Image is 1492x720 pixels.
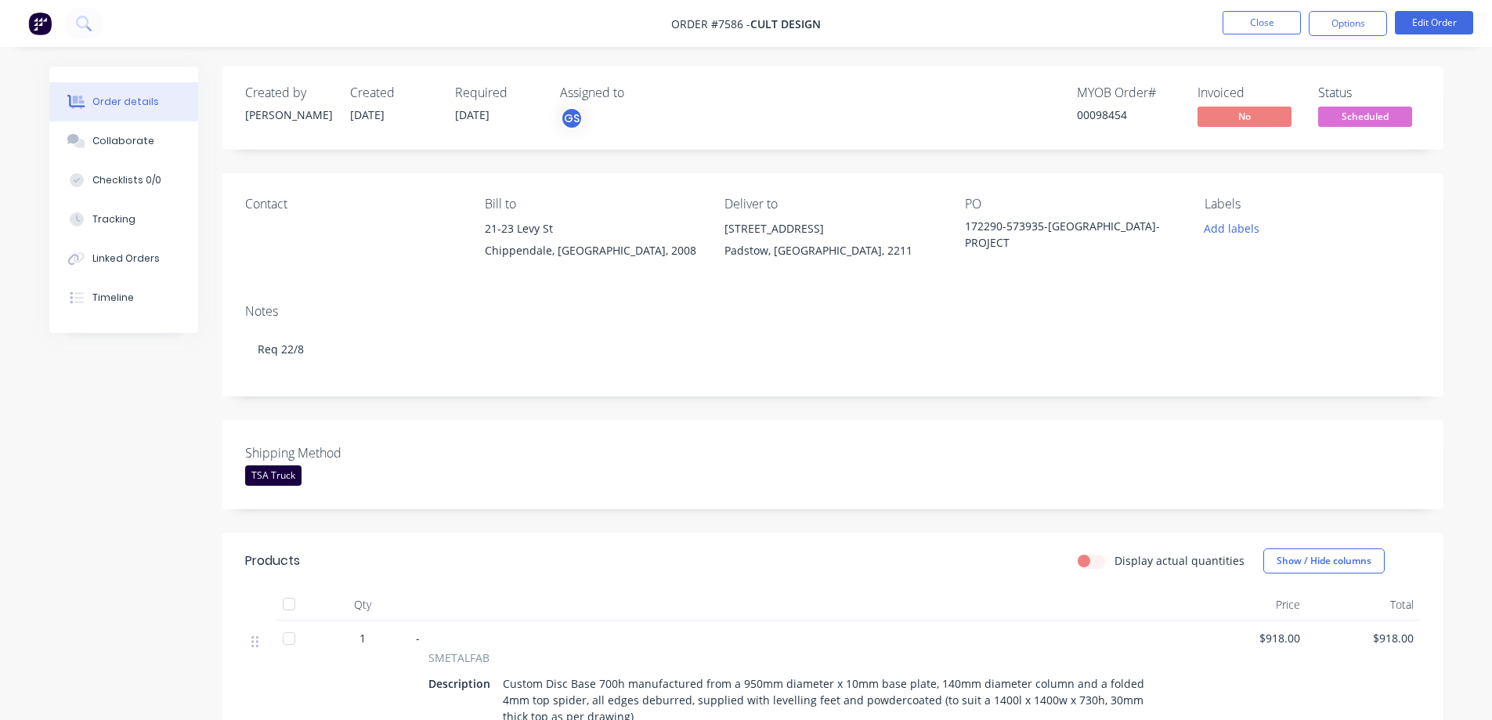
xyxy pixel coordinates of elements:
[316,589,410,621] div: Qty
[485,197,699,212] div: Bill to
[92,251,160,266] div: Linked Orders
[350,85,436,100] div: Created
[724,218,939,240] div: [STREET_ADDRESS]
[1313,630,1414,646] span: $918.00
[560,107,583,130] button: GS
[245,443,441,462] label: Shipping Method
[359,630,366,646] span: 1
[485,240,699,262] div: Chippendale, [GEOGRAPHIC_DATA], 2008
[428,672,497,695] div: Description
[485,218,699,268] div: 21-23 Levy StChippendale, [GEOGRAPHIC_DATA], 2008
[671,16,750,31] span: Order #7586 -
[49,278,198,317] button: Timeline
[455,107,490,122] span: [DATE]
[1223,11,1301,34] button: Close
[49,82,198,121] button: Order details
[1318,107,1412,126] span: Scheduled
[560,85,717,100] div: Assigned to
[1196,218,1268,239] button: Add labels
[455,85,541,100] div: Required
[92,134,154,148] div: Collaborate
[245,465,302,486] div: TSA Truck
[1395,11,1473,34] button: Edit Order
[92,212,135,226] div: Tracking
[1114,552,1245,569] label: Display actual quantities
[245,304,1420,319] div: Notes
[965,197,1180,212] div: PO
[1198,107,1292,126] span: No
[350,107,385,122] span: [DATE]
[1199,630,1300,646] span: $918.00
[428,649,490,666] span: SMETALFAB
[724,197,939,212] div: Deliver to
[245,552,300,570] div: Products
[49,121,198,161] button: Collaborate
[724,218,939,268] div: [STREET_ADDRESS]Padstow, [GEOGRAPHIC_DATA], 2211
[245,85,331,100] div: Created by
[1318,107,1412,130] button: Scheduled
[416,631,420,646] span: -
[1077,107,1179,123] div: 00098454
[1318,85,1420,100] div: Status
[1205,197,1419,212] div: Labels
[49,239,198,278] button: Linked Orders
[485,218,699,240] div: 21-23 Levy St
[92,173,161,187] div: Checklists 0/0
[750,16,821,31] span: Cult Design
[49,200,198,239] button: Tracking
[245,325,1420,373] div: Req 22/8
[1077,85,1179,100] div: MYOB Order #
[1306,589,1420,621] div: Total
[28,12,52,35] img: Factory
[92,95,159,109] div: Order details
[965,218,1161,251] div: 172290-573935-[GEOGRAPHIC_DATA]-PROJECT
[1198,85,1299,100] div: Invoiced
[245,197,460,212] div: Contact
[49,161,198,200] button: Checklists 0/0
[724,240,939,262] div: Padstow, [GEOGRAPHIC_DATA], 2211
[1263,548,1385,573] button: Show / Hide columns
[92,291,134,305] div: Timeline
[245,107,331,123] div: [PERSON_NAME]
[1193,589,1306,621] div: Price
[1309,11,1387,36] button: Options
